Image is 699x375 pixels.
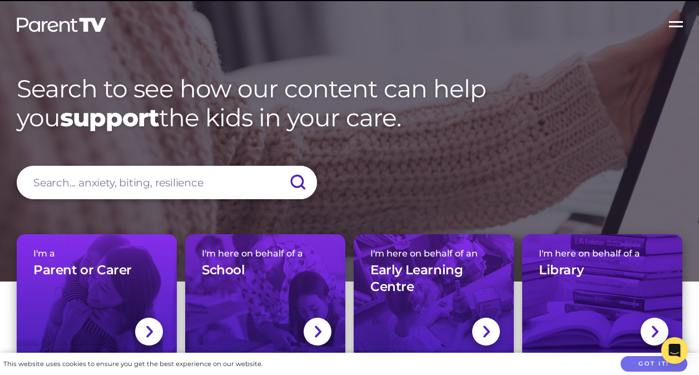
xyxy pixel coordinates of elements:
[651,324,659,339] img: svg+xml;base64,PHN2ZyBlbmFibGUtYmFja2dyb3VuZD0ibmV3IDAgMCAxNC44IDI1LjciIHZpZXdCb3g9IjAgMCAxNC44ID...
[539,248,666,259] span: I'm here on behalf of a
[522,234,682,359] a: I'm here on behalf of aLibrary
[17,166,317,199] input: Search... anxiety, biting, resilience
[278,166,317,199] input: Submit
[16,17,107,33] img: parenttv-logo-white.4c85aaf.svg
[185,234,345,359] a: I'm here on behalf of aSchool
[33,248,160,259] span: I'm a
[370,262,497,295] h3: Early Learning Centre
[621,356,687,372] button: Got it!
[314,324,322,339] img: svg+xml;base64,PHN2ZyBlbmFibGUtYmFja2dyb3VuZD0ibmV3IDAgMCAxNC44IDI1LjciIHZpZXdCb3g9IjAgMCAxNC44ID...
[354,234,514,359] a: I'm here on behalf of anEarly Learning Centre
[202,248,329,259] span: I'm here on behalf of a
[370,248,497,259] span: I'm here on behalf of an
[3,358,262,370] div: This website uses cookies to ensure you get the best experience on our website.
[202,262,245,279] h3: School
[661,337,688,364] div: Open Intercom Messenger
[33,262,132,279] h3: Parent or Carer
[17,74,682,133] h1: Search to see how our content can help you the kids in your care.
[17,234,177,359] a: I'm aParent or Carer
[145,324,153,339] img: svg+xml;base64,PHN2ZyBlbmFibGUtYmFja2dyb3VuZD0ibmV3IDAgMCAxNC44IDI1LjciIHZpZXdCb3g9IjAgMCAxNC44ID...
[482,324,490,339] img: svg+xml;base64,PHN2ZyBlbmFibGUtYmFja2dyb3VuZD0ibmV3IDAgMCAxNC44IDI1LjciIHZpZXdCb3g9IjAgMCAxNC44ID...
[539,262,583,279] h3: Library
[60,102,159,132] strong: support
